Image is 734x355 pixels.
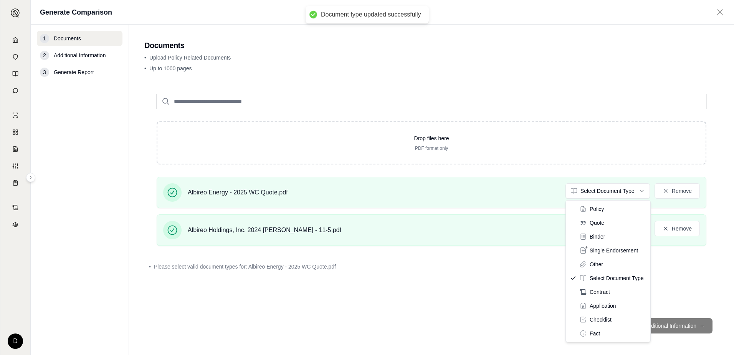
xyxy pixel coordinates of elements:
div: Document type updated successfully [321,11,421,19]
span: Application [590,302,616,310]
span: Single Endorsement [590,247,638,254]
span: Other [590,260,603,268]
span: Binder [590,233,605,241]
span: Checklist [590,316,612,323]
span: Quote [590,219,604,227]
span: Policy [590,205,604,213]
span: Fact [590,330,600,337]
span: Select Document Type [590,274,644,282]
span: Contract [590,288,610,296]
